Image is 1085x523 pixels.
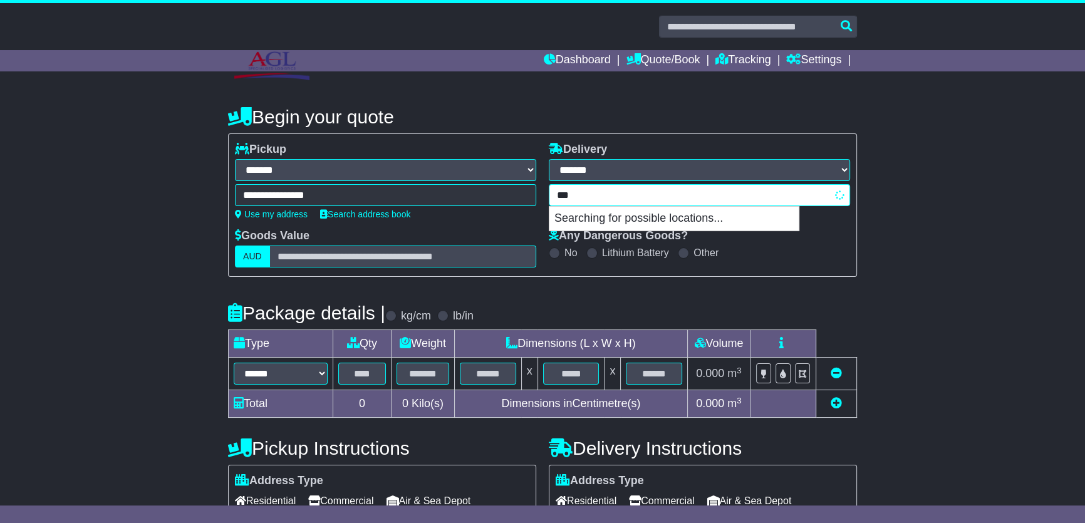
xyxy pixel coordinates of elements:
label: Delivery [549,143,607,157]
label: AUD [235,246,270,267]
span: Residential [235,491,296,510]
h4: Delivery Instructions [549,438,857,458]
a: Settings [786,50,841,71]
td: Type [229,330,333,358]
typeahead: Please provide city [549,184,850,206]
span: Commercial [308,491,373,510]
span: 0.000 [696,397,724,410]
td: Weight [392,330,455,358]
label: Address Type [235,474,323,488]
td: Kilo(s) [392,390,455,418]
span: m [727,367,742,380]
td: Volume [687,330,750,358]
sup: 3 [737,396,742,405]
p: Searching for possible locations... [549,207,799,230]
td: 0 [333,390,392,418]
a: Dashboard [544,50,611,71]
span: 0 [402,397,408,410]
a: Remove this item [831,367,842,380]
td: Total [229,390,333,418]
td: x [521,358,537,390]
td: Qty [333,330,392,358]
span: Air & Sea Depot [707,491,792,510]
label: No [564,247,577,259]
label: Other [693,247,719,259]
td: x [605,358,621,390]
label: Lithium Battery [602,247,669,259]
a: Use my address [235,209,308,219]
td: Dimensions in Centimetre(s) [454,390,687,418]
a: Quote/Book [626,50,700,71]
td: Dimensions (L x W x H) [454,330,687,358]
label: kg/cm [401,309,431,323]
a: Add new item [831,397,842,410]
h4: Pickup Instructions [228,438,536,458]
label: lb/in [453,309,474,323]
label: Goods Value [235,229,309,243]
h4: Package details | [228,303,385,323]
a: Search address book [320,209,410,219]
label: Pickup [235,143,286,157]
sup: 3 [737,366,742,375]
label: Any Dangerous Goods? [549,229,688,243]
a: Tracking [715,50,771,71]
span: Air & Sea Depot [387,491,471,510]
span: 0.000 [696,367,724,380]
span: Residential [556,491,616,510]
h4: Begin your quote [228,106,857,127]
span: m [727,397,742,410]
span: Commercial [629,491,694,510]
label: Address Type [556,474,644,488]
